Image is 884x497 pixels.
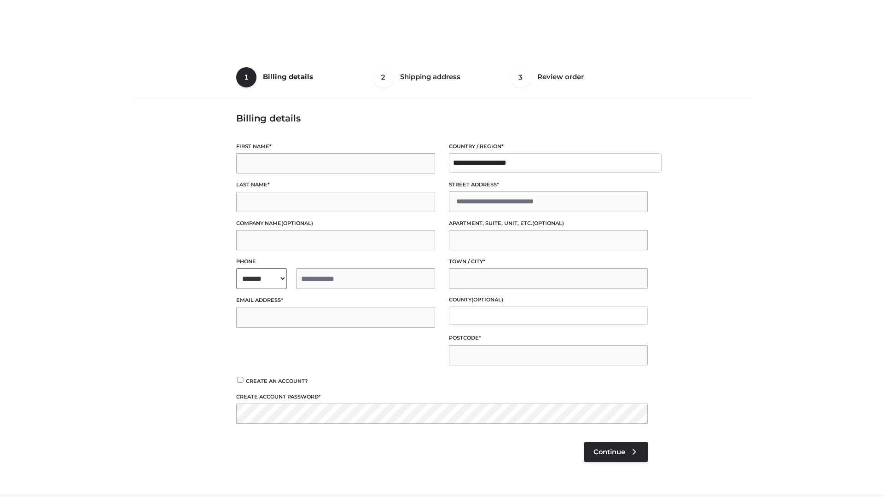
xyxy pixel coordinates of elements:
span: Billing details [263,72,313,81]
label: Company name [236,219,435,228]
label: Last name [236,180,435,189]
label: Phone [236,257,435,266]
label: Town / City [449,257,648,266]
span: (optional) [471,296,503,303]
label: First name [236,142,435,151]
label: County [449,295,648,304]
span: (optional) [532,220,564,226]
span: 2 [373,67,394,87]
a: Continue [584,442,648,462]
span: (optional) [281,220,313,226]
label: Street address [449,180,648,189]
label: Email address [236,296,435,305]
h3: Billing details [236,113,648,124]
span: Create an account? [246,378,308,384]
label: Country / Region [449,142,648,151]
label: Apartment, suite, unit, etc. [449,219,648,228]
span: 3 [511,67,531,87]
span: Shipping address [400,72,460,81]
label: Create account password [236,393,648,401]
span: 1 [236,67,256,87]
label: Postcode [449,334,648,342]
span: Review order [537,72,584,81]
span: Continue [593,448,625,456]
input: Create an account? [236,377,244,383]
